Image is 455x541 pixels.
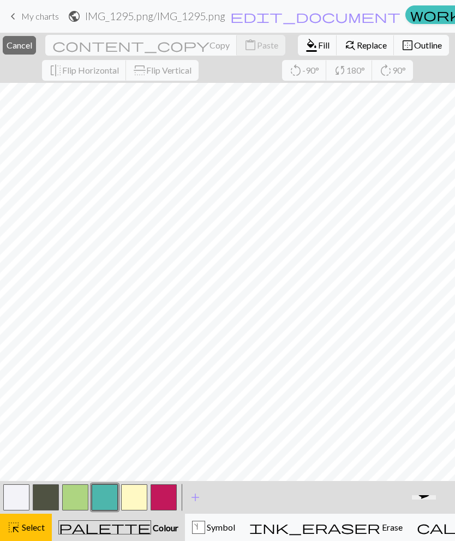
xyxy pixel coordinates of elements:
[7,520,20,535] span: highlight_alt
[318,40,330,50] span: Fill
[7,7,59,26] a: My charts
[242,514,410,541] button: Erase
[59,520,151,535] span: palette
[289,63,302,78] span: rotate_left
[185,514,242,541] button: s Symbol
[392,65,406,75] span: 90°
[85,10,225,22] h2: IMG_1295.png / IMG_1295.png
[372,60,413,81] button: 90°
[337,35,394,56] button: Replace
[49,63,62,78] span: flip
[302,65,319,75] span: -90°
[357,40,387,50] span: Replace
[3,36,36,55] button: Cancel
[298,35,337,56] button: Fill
[209,40,230,50] span: Copy
[344,38,357,53] span: find_replace
[379,63,392,78] span: rotate_right
[52,514,185,541] button: Colour
[132,64,147,77] span: flip
[126,60,199,81] button: Flip Vertical
[68,9,81,24] span: public
[52,38,209,53] span: content_copy
[305,38,318,53] span: format_color_fill
[189,490,202,505] span: add
[326,60,373,81] button: 180°
[249,520,380,535] span: ink_eraser
[346,65,365,75] span: 180°
[333,63,346,78] span: sync
[7,40,32,50] span: Cancel
[230,9,400,24] span: edit_document
[20,522,45,532] span: Select
[151,522,178,533] span: Colour
[394,35,449,56] button: Outline
[7,9,20,24] span: keyboard_arrow_left
[414,40,442,50] span: Outline
[42,60,127,81] button: Flip Horizontal
[146,65,191,75] span: Flip Vertical
[193,521,205,534] div: s
[401,38,414,53] span: border_outer
[408,495,444,530] iframe: chat widget
[282,60,327,81] button: -90°
[45,35,237,56] button: Copy
[21,11,59,21] span: My charts
[205,522,235,532] span: Symbol
[62,65,119,75] span: Flip Horizontal
[380,522,403,532] span: Erase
